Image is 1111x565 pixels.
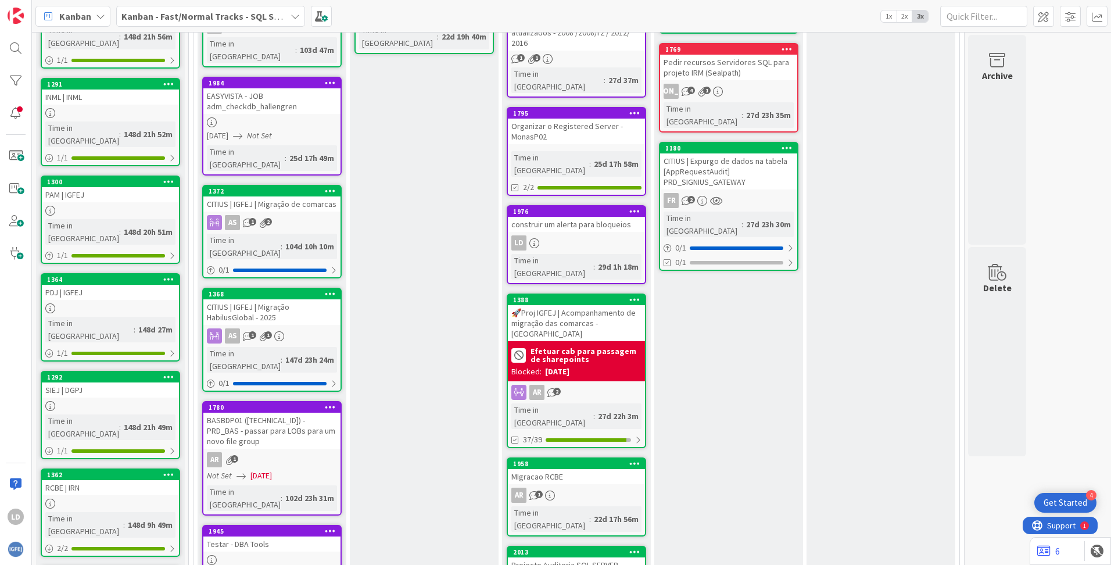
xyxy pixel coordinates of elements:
[553,388,561,395] span: 2
[42,248,179,263] div: 1/1
[42,177,179,202] div: 1300PAM | IGFEJ
[281,353,282,366] span: :
[42,541,179,556] div: 2/2
[121,421,175,434] div: 148d 21h 49m
[209,527,341,535] div: 1945
[121,30,175,43] div: 148d 21h 56m
[45,24,119,49] div: Time in [GEOGRAPHIC_DATA]
[508,469,645,484] div: MIgracao RCBE
[286,152,337,165] div: 25d 17h 49m
[660,44,797,55] div: 1769
[703,87,711,94] span: 1
[42,444,179,458] div: 1/1
[203,289,341,299] div: 1368
[45,414,119,440] div: Time in [GEOGRAPHIC_DATA]
[203,402,341,413] div: 1780
[119,128,121,141] span: :
[508,385,645,400] div: AR
[225,215,240,230] div: AS
[42,79,179,105] div: 1291INML | INML
[508,108,645,144] div: 1795Organizar o Registered Server - MonasP02
[57,152,68,164] span: 1 / 1
[508,295,645,305] div: 1388
[897,10,912,22] span: 2x
[45,121,119,147] div: Time in [GEOGRAPHIC_DATA]
[42,480,179,495] div: RCBE | IRN
[42,285,179,300] div: PDJ | IGFEJ
[508,217,645,232] div: construir um alerta para bloqueios
[591,513,641,525] div: 22d 17h 56m
[203,186,341,196] div: 1372
[123,518,125,531] span: :
[209,403,341,412] div: 1780
[203,78,341,88] div: 1984
[297,44,337,56] div: 103d 47m
[119,421,121,434] span: :
[665,45,797,53] div: 1769
[203,196,341,212] div: CITIUS | IGFEJ | Migração de comarcas
[42,53,179,67] div: 1/1
[523,434,542,446] span: 37/39
[119,30,121,43] span: :
[207,130,228,142] span: [DATE]
[42,151,179,165] div: 1/1
[203,526,341,537] div: 1945
[60,5,63,14] div: 1
[281,492,282,505] span: :
[533,54,540,62] span: 1
[282,492,337,505] div: 102d 23h 31m
[203,215,341,230] div: AS
[660,241,797,255] div: 0/1
[881,10,897,22] span: 1x
[247,130,272,141] i: Not Set
[135,323,175,336] div: 148d 27m
[665,144,797,152] div: 1180
[511,488,526,503] div: AR
[511,366,542,378] div: Blocked:
[687,87,695,94] span: 4
[119,226,121,238] span: :
[203,526,341,552] div: 1945Testar - DBA Tools
[511,403,593,429] div: Time in [GEOGRAPHIC_DATA]
[940,6,1027,27] input: Quick Filter...
[660,193,797,208] div: FR
[47,80,179,88] div: 1291
[675,242,686,254] span: 0 / 1
[595,410,641,423] div: 27d 22h 3m
[264,331,272,339] span: 1
[660,153,797,189] div: CITIUS | Expurgo de dados na tabela [AppRequestAudit] PRD_SIGNIUS_GATEWAY
[42,79,179,90] div: 1291
[209,290,341,298] div: 1368
[535,491,543,498] span: 1
[249,218,256,226] span: 1
[743,218,794,231] div: 27d 23h 30m
[513,296,645,304] div: 1388
[508,206,645,232] div: 1976construir um alerta para bloqueios
[42,90,179,105] div: INML | INML
[660,55,797,80] div: Pedir recursos Servidores SQL para projeto IRM (Sealpath)
[203,88,341,114] div: EASYVISTA - JOB adm_checkdb_hallengren
[57,347,68,359] span: 1 / 1
[687,196,695,203] span: 2
[8,509,24,525] div: LD
[1037,544,1060,558] a: 6
[203,413,341,449] div: BASBDP01 ([TECHNICAL_ID]) - PRD_BAS - passar para LOBs para um novo file group
[42,187,179,202] div: PAM | IGFEJ
[741,218,743,231] span: :
[209,79,341,87] div: 1984
[45,512,123,538] div: Time in [GEOGRAPHIC_DATA]
[664,193,679,208] div: FR
[218,377,230,389] span: 0 / 1
[595,260,641,273] div: 29d 1h 18m
[1086,490,1096,500] div: 4
[47,471,179,479] div: 1362
[660,143,797,189] div: 1180CITIUS | Expurgo de dados na tabela [AppRequestAudit] PRD_SIGNIUS_GATEWAY
[529,385,544,400] div: AR
[664,212,741,237] div: Time in [GEOGRAPHIC_DATA]
[513,460,645,468] div: 1958
[121,128,175,141] div: 148d 21h 52m
[225,328,240,344] div: AS
[282,353,337,366] div: 147d 23h 24m
[203,376,341,391] div: 0/1
[121,226,175,238] div: 148d 20h 51m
